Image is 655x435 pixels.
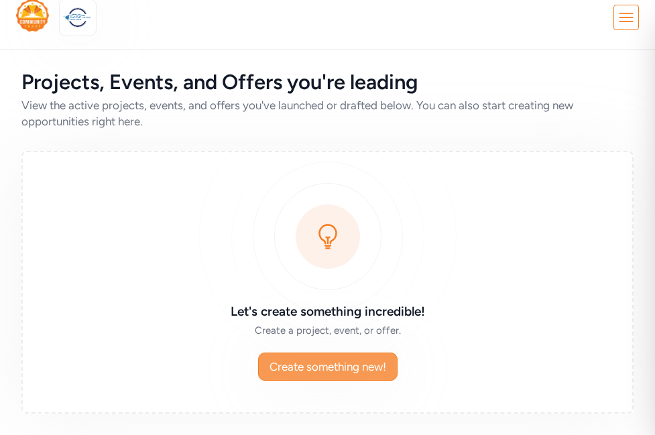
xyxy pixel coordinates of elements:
[135,324,521,337] div: Create a project, event, or offer.
[63,3,93,32] img: logo
[270,359,386,375] span: Create something new!
[258,353,398,381] button: Create something new!
[21,97,634,129] div: View the active projects, events, and offers you've launched or drafted below. You can also start...
[135,302,521,321] h3: Let's create something incredible!
[21,70,634,95] div: Projects, Events, and Offers you're leading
